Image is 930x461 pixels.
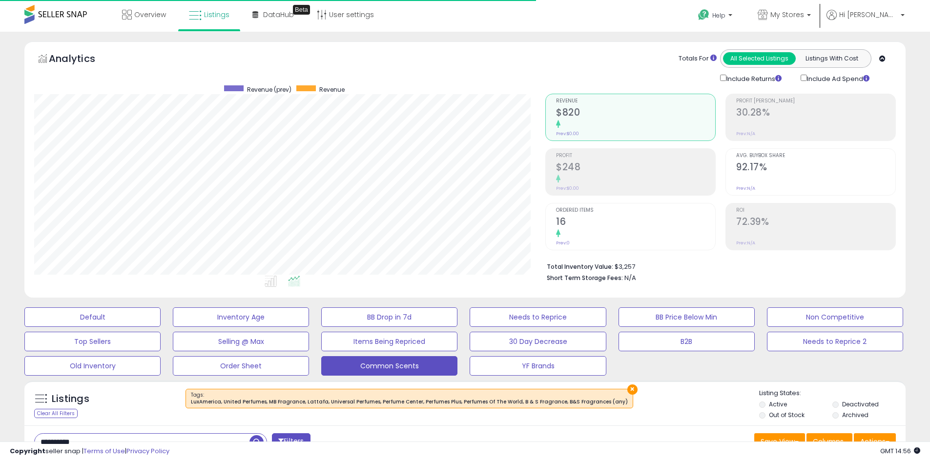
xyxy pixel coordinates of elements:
[839,10,898,20] span: Hi [PERSON_NAME]
[854,433,896,450] button: Actions
[547,274,623,282] b: Short Term Storage Fees:
[813,437,844,446] span: Columns
[556,107,715,120] h2: $820
[10,446,45,456] strong: Copyright
[736,216,895,229] h2: 72.39%
[769,400,787,408] label: Active
[470,332,606,351] button: 30 Day Decrease
[204,10,229,20] span: Listings
[619,332,755,351] button: B2B
[321,356,457,376] button: Common Scents
[713,73,793,84] div: Include Returns
[795,52,868,65] button: Listings With Cost
[173,332,309,351] button: Selling @ Max
[627,384,638,395] button: ×
[547,260,889,272] li: $3,257
[712,11,725,20] span: Help
[556,153,715,159] span: Profit
[736,185,755,191] small: Prev: N/A
[736,107,895,120] h2: 30.28%
[52,392,89,406] h5: Listings
[736,153,895,159] span: Avg. Buybox Share
[556,216,715,229] h2: 16
[842,411,868,419] label: Archived
[319,85,345,94] span: Revenue
[556,185,579,191] small: Prev: $0.00
[191,391,628,406] span: Tags :
[754,433,805,450] button: Save View
[736,208,895,213] span: ROI
[698,9,710,21] i: Get Help
[827,10,905,32] a: Hi [PERSON_NAME]
[134,10,166,20] span: Overview
[126,446,169,456] a: Privacy Policy
[770,10,804,20] span: My Stores
[556,131,579,137] small: Prev: $0.00
[759,389,906,398] p: Listing States:
[10,447,169,456] div: seller snap | |
[736,99,895,104] span: Profit [PERSON_NAME]
[793,73,885,84] div: Include Ad Spend
[806,433,852,450] button: Columns
[191,399,628,405] div: LuxAmerica, United Perfumes, MB Fragrance, Lattafa, Universal Perfumes, Perfume Center, Perfumes ...
[556,161,715,175] h2: $248
[34,409,78,418] div: Clear All Filters
[24,356,161,376] button: Old Inventory
[470,307,606,327] button: Needs to Reprice
[736,240,755,246] small: Prev: N/A
[247,85,291,94] span: Revenue (prev)
[263,10,294,20] span: DataHub
[880,446,920,456] span: 2025-09-12 14:56 GMT
[679,54,717,63] div: Totals For
[173,356,309,376] button: Order Sheet
[24,307,161,327] button: Default
[49,52,114,68] h5: Analytics
[321,332,457,351] button: Items Being Repriced
[173,307,309,327] button: Inventory Age
[736,131,755,137] small: Prev: N/A
[272,433,310,450] button: Filters
[767,332,903,351] button: Needs to Reprice 2
[321,307,457,327] button: BB Drop in 7d
[547,262,613,271] b: Total Inventory Value:
[736,161,895,175] h2: 92.17%
[24,332,161,351] button: Top Sellers
[624,273,636,282] span: N/A
[293,5,310,15] div: Tooltip anchor
[556,99,715,104] span: Revenue
[556,208,715,213] span: Ordered Items
[619,307,755,327] button: BB Price Below Min
[556,240,570,246] small: Prev: 0
[690,1,742,32] a: Help
[769,411,805,419] label: Out of Stock
[470,356,606,376] button: YF Brands
[723,52,796,65] button: All Selected Listings
[83,446,125,456] a: Terms of Use
[842,400,879,408] label: Deactivated
[767,307,903,327] button: Non Competitive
